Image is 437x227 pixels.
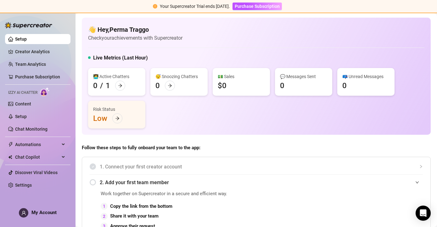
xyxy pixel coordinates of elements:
[93,106,140,113] div: Risk Status
[280,81,284,91] div: 0
[101,203,108,210] div: 1
[235,4,280,9] span: Purchase Subscription
[31,210,57,215] span: My Account
[218,73,265,80] div: 💵 Sales
[153,4,157,9] span: exclamation-circle
[93,54,148,62] h5: Live Metrics (Last Hour)
[110,213,159,219] strong: Share it with your team
[88,34,182,42] article: Check your achievements with Supercreator
[416,206,431,221] div: Open Intercom Messenger
[8,142,13,147] span: thunderbolt
[15,114,27,119] a: Setup
[15,170,58,175] a: Discover Viral Videos
[415,180,419,184] span: expanded
[88,25,182,34] h4: 👋 Hey, Perma Traggo
[342,73,389,80] div: 📪 Unread Messages
[280,73,327,80] div: 💬 Messages Sent
[15,74,60,79] a: Purchase Subscription
[15,127,48,132] a: Chat Monitoring
[110,203,172,209] strong: Copy the link from the bottom
[15,139,60,150] span: Automations
[15,47,65,57] a: Creator Analytics
[218,81,227,91] div: $0
[8,90,37,96] span: Izzy AI Chatter
[419,165,423,168] span: collapsed
[90,159,423,174] div: 1. Connect your first creator account
[40,87,50,96] img: AI Chatter
[160,4,230,9] span: Your Supercreator Trial ends [DATE].
[21,211,26,215] span: user
[93,81,98,91] div: 0
[168,83,172,88] span: arrow-right
[155,81,160,91] div: 0
[100,163,423,171] span: 1. Connect your first creator account
[93,73,140,80] div: 👩‍💻 Active Chatters
[15,152,60,162] span: Chat Copilot
[100,179,423,186] span: 2. Add your first team member
[82,145,200,150] strong: Follow these steps to fully onboard your team to the app:
[5,22,52,28] img: logo-BBDzfeDw.svg
[106,81,110,91] div: 1
[118,83,122,88] span: arrow-right
[15,183,32,188] a: Settings
[233,4,282,9] a: Purchase Subscription
[15,37,27,42] a: Setup
[115,116,120,121] span: arrow-right
[342,81,347,91] div: 0
[90,175,423,190] div: 2. Add your first team member
[8,155,12,159] img: Chat Copilot
[101,213,108,220] div: 2
[15,101,31,106] a: Content
[155,73,203,80] div: 😴 Snoozing Chatters
[15,62,46,67] a: Team Analytics
[233,3,282,10] button: Purchase Subscription
[101,190,281,198] span: Work together on Supercreator in a secure and efficient way.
